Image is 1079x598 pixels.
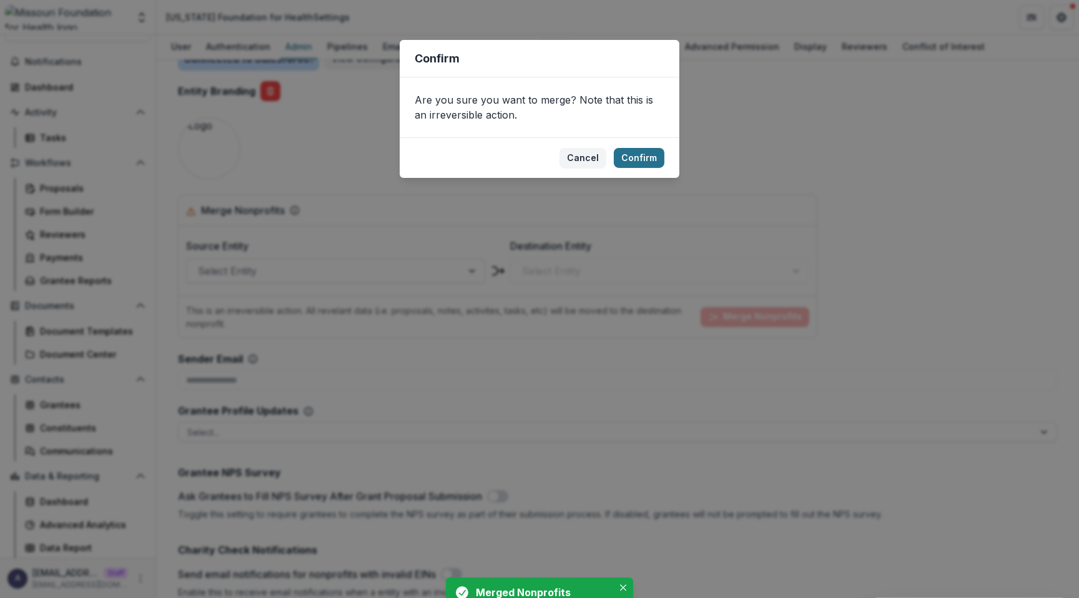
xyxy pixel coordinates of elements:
[400,77,679,137] div: Are you sure you want to merge? Note that this is an irreversible action.
[559,148,606,168] button: Cancel
[400,40,679,77] header: Confirm
[616,580,631,595] button: Close
[614,148,664,168] button: Confirm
